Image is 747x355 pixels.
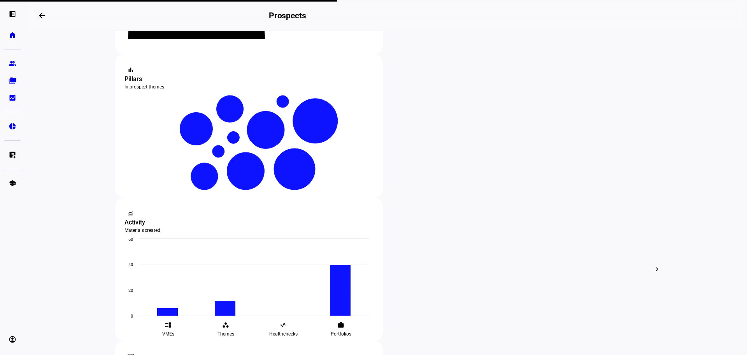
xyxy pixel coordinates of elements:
[131,314,133,319] text: 0
[124,218,373,227] div: Activity
[127,209,135,217] mat-icon: monitoring
[9,151,16,159] eth-mat-symbol: list_alt_add
[165,321,172,329] eth-mat-symbol: event_list
[337,321,344,329] eth-mat-symbol: work
[9,94,16,102] eth-mat-symbol: bid_landscape
[222,321,229,329] eth-mat-symbol: workspaces
[128,262,133,267] text: 40
[37,11,47,20] mat-icon: arrow_backwards
[124,74,373,84] div: Pillars
[124,227,373,233] div: Materials created
[9,77,16,85] eth-mat-symbol: folder_copy
[217,331,234,337] span: Themes
[5,27,20,43] a: home
[652,265,662,274] mat-icon: chevron_right
[9,60,16,67] eth-mat-symbol: group
[9,31,16,39] eth-mat-symbol: home
[9,122,16,130] eth-mat-symbol: pie_chart
[280,321,287,329] eth-mat-symbol: vital_signs
[162,331,174,337] span: VMEs
[127,66,135,74] mat-icon: bar_chart
[124,84,373,90] div: In prospect themes
[128,288,133,293] text: 20
[9,10,16,18] eth-mat-symbol: left_panel_open
[269,331,298,337] span: Healthchecks
[5,56,20,71] a: group
[269,11,306,20] h2: Prospects
[5,118,20,134] a: pie_chart
[128,237,133,242] text: 60
[5,73,20,88] a: folder_copy
[331,331,351,337] span: Portfolios
[5,90,20,106] a: bid_landscape
[9,179,16,187] eth-mat-symbol: school
[9,336,16,343] eth-mat-symbol: account_circle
